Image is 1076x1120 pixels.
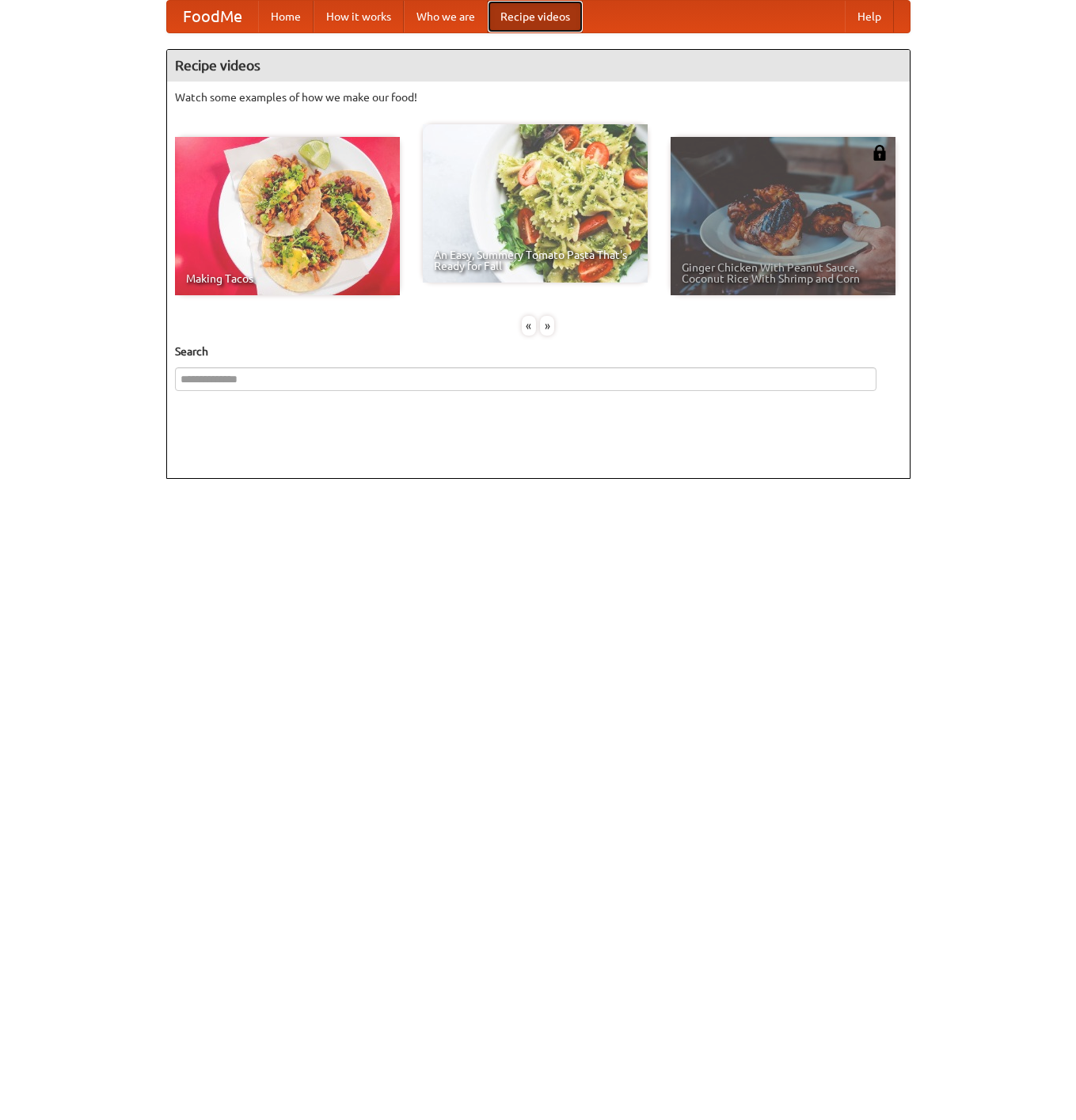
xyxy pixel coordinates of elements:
p: Watch some examples of how we make our food! [175,89,902,105]
h4: Recipe videos [167,50,910,82]
h5: Search [175,344,902,359]
a: Who we are [404,1,488,32]
img: 483408.png [872,145,888,161]
a: Home [258,1,314,32]
a: Help [845,1,894,32]
div: « [522,316,536,336]
span: Making Tacos [186,273,389,284]
span: An Easy, Summery Tomato Pasta That's Ready for Fall [434,249,637,271]
a: Recipe videos [488,1,583,32]
a: How it works [314,1,404,32]
a: Making Tacos [175,137,400,295]
a: FoodMe [167,1,258,32]
div: » [540,316,554,336]
a: An Easy, Summery Tomato Pasta That's Ready for Fall [423,124,648,283]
